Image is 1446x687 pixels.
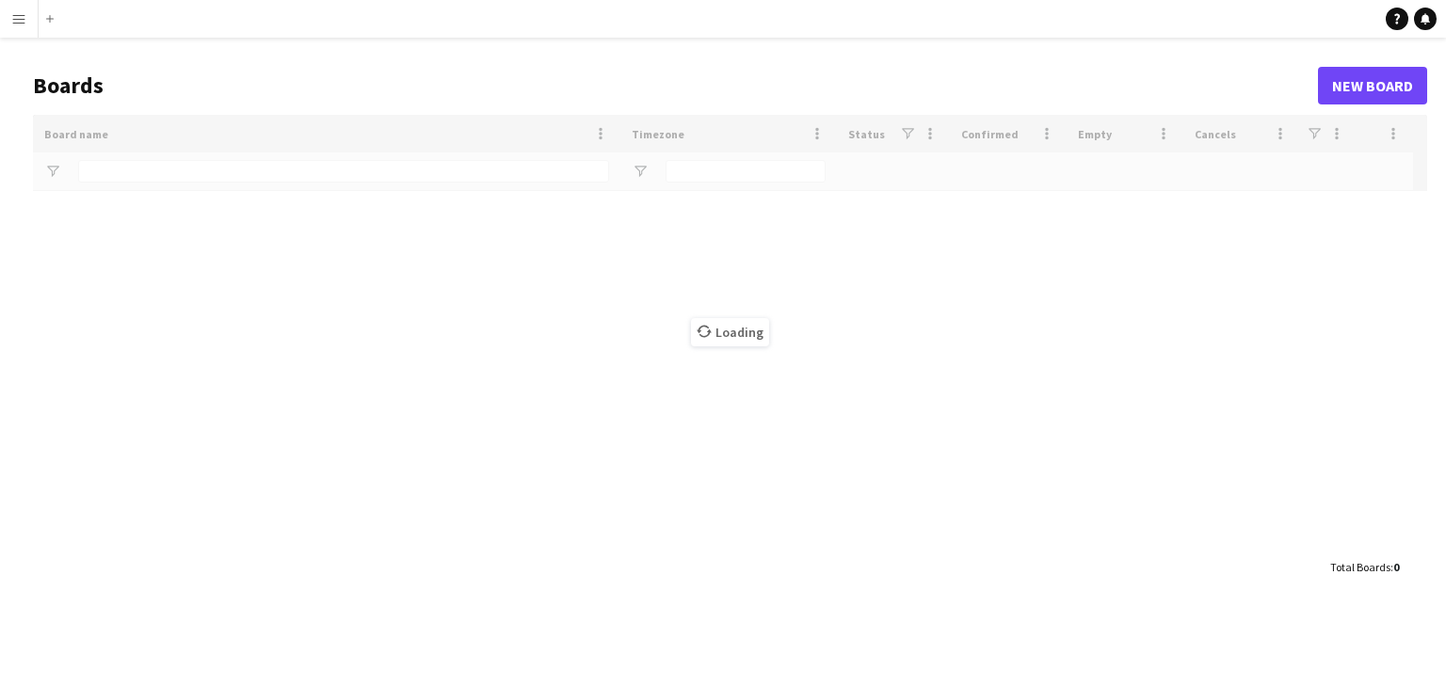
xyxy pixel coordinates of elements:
a: New Board [1318,67,1427,104]
span: 0 [1393,560,1399,574]
div: : [1330,549,1399,585]
span: Total Boards [1330,560,1390,574]
h1: Boards [33,72,1318,100]
span: Loading [691,318,769,346]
